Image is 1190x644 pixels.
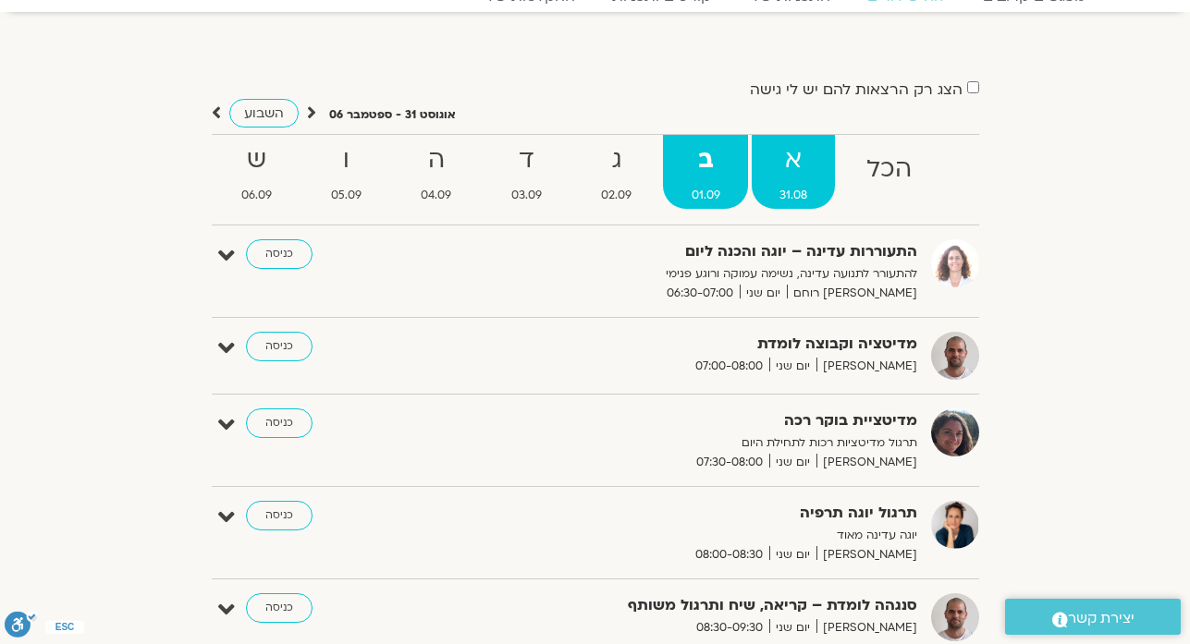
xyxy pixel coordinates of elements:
a: כניסה [246,239,313,269]
p: להתעורר לתנועה עדינה, נשימה עמוקה ורוגע פנימי [464,264,917,284]
strong: התעוררות עדינה – יוגה והכנה ליום [464,239,917,264]
span: 31.08 [752,186,835,205]
span: 08:00-08:30 [689,545,769,565]
strong: מדיטציית בוקר רכה [464,408,917,433]
a: ה04.09 [393,135,479,209]
strong: ד [484,140,570,181]
span: 01.09 [663,186,747,205]
p: יוגה עדינה מאוד [464,526,917,545]
span: השבוע [244,104,284,122]
a: ש06.09 [214,135,300,209]
strong: ב [663,140,747,181]
span: [PERSON_NAME] [816,618,917,638]
span: [PERSON_NAME] [816,545,917,565]
span: יום שני [769,453,816,472]
strong: מדיטציה וקבוצה לומדת [464,332,917,357]
strong: ו [303,140,389,181]
span: 08:30-09:30 [690,618,769,638]
a: כניסה [246,501,313,530]
span: יום שני [740,284,787,303]
strong: ג [573,140,659,181]
span: 07:00-08:00 [689,357,769,376]
span: 03.09 [484,186,570,205]
p: תרגול מדיטציות רכות לתחילת היום [464,433,917,453]
span: יום שני [769,357,816,376]
a: השבוע [229,99,299,128]
label: הצג רק הרצאות להם יש לי גישה [750,81,963,98]
span: 06:30-07:00 [660,284,740,303]
span: [PERSON_NAME] [816,453,917,472]
strong: הכל [839,149,939,190]
span: יצירת קשר [1068,606,1135,631]
a: א31.08 [752,135,835,209]
span: [PERSON_NAME] רוחם [787,284,917,303]
span: 02.09 [573,186,659,205]
span: 07:30-08:00 [690,453,769,472]
a: הכל [839,135,939,209]
a: ג02.09 [573,135,659,209]
span: יום שני [769,618,816,638]
a: יצירת קשר [1005,599,1181,635]
a: ד03.09 [484,135,570,209]
a: כניסה [246,593,313,623]
span: 06.09 [214,186,300,205]
span: יום שני [769,545,816,565]
a: ו05.09 [303,135,389,209]
strong: ה [393,140,479,181]
strong: א [752,140,835,181]
a: כניסה [246,408,313,438]
strong: סנגהה לומדת – קריאה, שיח ותרגול משותף [464,593,917,618]
span: [PERSON_NAME] [816,357,917,376]
p: אוגוסט 31 - ספטמבר 06 [329,105,456,125]
a: כניסה [246,332,313,361]
span: 05.09 [303,186,389,205]
a: ב01.09 [663,135,747,209]
strong: ש [214,140,300,181]
span: 04.09 [393,186,479,205]
strong: תרגול יוגה תרפיה [464,501,917,526]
